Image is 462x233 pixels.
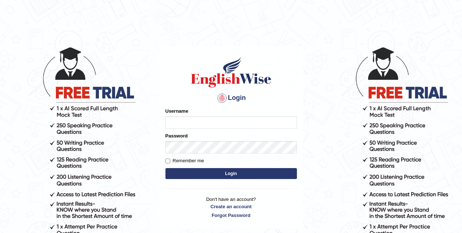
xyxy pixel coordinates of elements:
[165,159,170,163] input: Remember me
[165,92,297,104] h4: Login
[190,56,273,89] img: Logo of English Wise sign in for intelligent practice with AI
[165,168,297,179] button: Login
[165,132,188,139] label: Password
[165,108,188,114] label: Username
[165,212,297,219] a: Forgot Password
[165,157,204,164] label: Remember me
[165,196,297,218] p: Don't have an account?
[165,203,297,210] a: Create an account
